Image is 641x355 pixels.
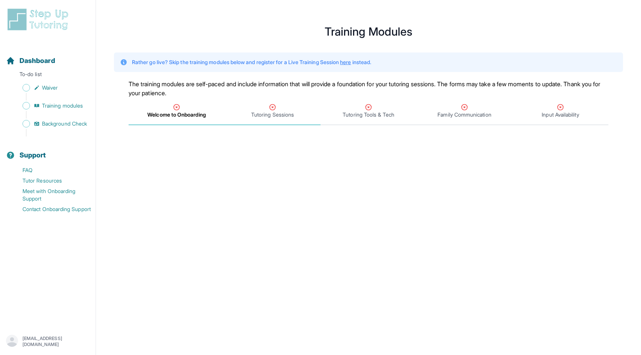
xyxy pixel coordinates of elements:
a: FAQ [6,165,96,175]
span: Background Check [42,120,87,127]
a: here [340,59,351,65]
h1: Training Modules [114,27,623,36]
img: logo [6,7,73,31]
p: To-do list [3,70,93,81]
a: Background Check [6,118,96,129]
p: Rather go live? Skip the training modules below and register for a Live Training Session instead. [132,58,371,66]
span: Support [19,150,46,160]
span: Input Availability [542,111,579,118]
span: Training modules [42,102,83,109]
span: Dashboard [19,55,55,66]
a: Waiver [6,82,96,93]
span: Welcome to Onboarding [147,111,205,118]
nav: Tabs [129,97,608,125]
a: Meet with Onboarding Support [6,186,96,204]
span: Family Communication [437,111,491,118]
button: Support [3,138,93,163]
a: Tutor Resources [6,175,96,186]
button: Dashboard [3,43,93,69]
a: Training modules [6,100,96,111]
span: Tutoring Sessions [251,111,294,118]
span: Waiver [42,84,58,91]
a: Dashboard [6,55,55,66]
span: Tutoring Tools & Tech [343,111,394,118]
p: The training modules are self-paced and include information that will provide a foundation for yo... [129,79,608,97]
a: Contact Onboarding Support [6,204,96,214]
p: [EMAIL_ADDRESS][DOMAIN_NAME] [22,336,90,348]
button: [EMAIL_ADDRESS][DOMAIN_NAME] [6,335,90,348]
